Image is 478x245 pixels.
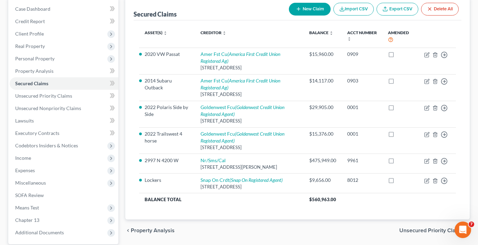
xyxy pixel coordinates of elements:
[201,51,280,64] a: Amer Fst Cu(America First Credit Union Registered Ag)
[145,157,189,164] li: 2997 N 4200 W
[329,31,333,35] i: unfold_more
[201,164,298,170] div: [STREET_ADDRESS][PERSON_NAME]
[201,157,226,163] a: Nr/Sms/Cal
[201,104,284,117] a: Goldenwest Fcu(Goldenwest Credit Union Registered Agent)
[469,222,474,227] span: 7
[201,184,298,190] div: [STREET_ADDRESS]
[15,68,53,74] span: Property Analysis
[347,157,377,164] div: 9961
[201,104,284,117] i: (Goldenwest Credit Union Registered Agent)
[347,130,377,137] div: 0001
[134,10,177,18] div: Secured Claims
[15,105,81,111] span: Unsecured Nonpriority Claims
[139,193,303,206] th: Balance Total
[10,127,118,139] a: Executory Contracts
[230,177,283,183] i: (Snap On Registered Agent)
[145,51,189,58] li: 2020 VW Passat
[347,37,351,41] i: unfold_more
[15,43,45,49] span: Real Property
[347,177,377,184] div: 8012
[15,118,34,124] span: Lawsuits
[145,30,167,35] a: Asset(s) unfold_more
[15,167,35,173] span: Expenses
[201,131,284,144] a: Goldenwest Fcu(Goldenwest Credit Union Registered Agent)
[347,104,377,111] div: 0001
[399,228,470,233] button: Unsecured Priority Claims chevron_right
[201,51,280,64] i: (America First Credit Union Registered Ag)
[15,18,45,24] span: Credit Report
[10,77,118,90] a: Secured Claims
[15,217,39,223] span: Chapter 13
[10,3,118,15] a: Case Dashboard
[15,229,64,235] span: Additional Documents
[377,3,418,16] a: Export CSV
[201,144,298,151] div: [STREET_ADDRESS]
[10,90,118,102] a: Unsecured Priority Claims
[399,228,464,233] span: Unsecured Priority Claims
[15,130,59,136] span: Executory Contracts
[10,65,118,77] a: Property Analysis
[15,6,50,12] span: Case Dashboard
[201,177,283,183] a: Snap On Crdt(Snap On Registered Agent)
[309,51,336,58] div: $15,960.00
[15,93,72,99] span: Unsecured Priority Claims
[201,65,298,71] div: [STREET_ADDRESS]
[333,3,374,16] button: Import CSV
[163,31,167,35] i: unfold_more
[201,30,226,35] a: Creditor unfold_more
[201,78,280,90] a: Amer Fst Cu(America First Credit Union Registered Ag)
[201,118,298,124] div: [STREET_ADDRESS]
[10,15,118,28] a: Credit Report
[131,228,175,233] span: Property Analysis
[347,30,377,41] a: Acct Number unfold_more
[125,228,131,233] i: chevron_left
[15,143,78,148] span: Codebtors Insiders & Notices
[309,130,336,137] div: $15,376.00
[201,131,284,144] i: (Goldenwest Credit Union Registered Agent)
[289,3,331,16] button: New Claim
[15,80,48,86] span: Secured Claims
[347,77,377,84] div: 0903
[309,177,336,184] div: $9,656.00
[309,104,336,111] div: $29,905.00
[15,31,44,37] span: Client Profile
[309,30,333,35] a: Balance unfold_more
[201,78,280,90] i: (America First Credit Union Registered Ag)
[15,56,55,61] span: Personal Property
[145,104,189,118] li: 2022 Polaris Side by Side
[309,157,336,164] div: $475,949.00
[309,77,336,84] div: $14,117.00
[15,180,46,186] span: Miscellaneous
[10,189,118,202] a: SOFA Review
[309,197,336,202] span: $560,963.00
[382,26,419,48] th: Amended
[201,91,298,98] div: [STREET_ADDRESS]
[15,192,44,198] span: SOFA Review
[222,31,226,35] i: unfold_more
[125,228,175,233] button: chevron_left Property Analysis
[10,102,118,115] a: Unsecured Nonpriority Claims
[347,51,377,58] div: 0909
[15,155,31,161] span: Income
[421,3,459,16] button: Delete All
[145,77,189,91] li: 2014 Subaru Outback
[145,130,189,144] li: 2022 Trailswest 4 horse
[145,177,189,184] li: Lockers
[455,222,471,238] iframe: Intercom live chat
[15,205,39,210] span: Means Test
[10,115,118,127] a: Lawsuits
